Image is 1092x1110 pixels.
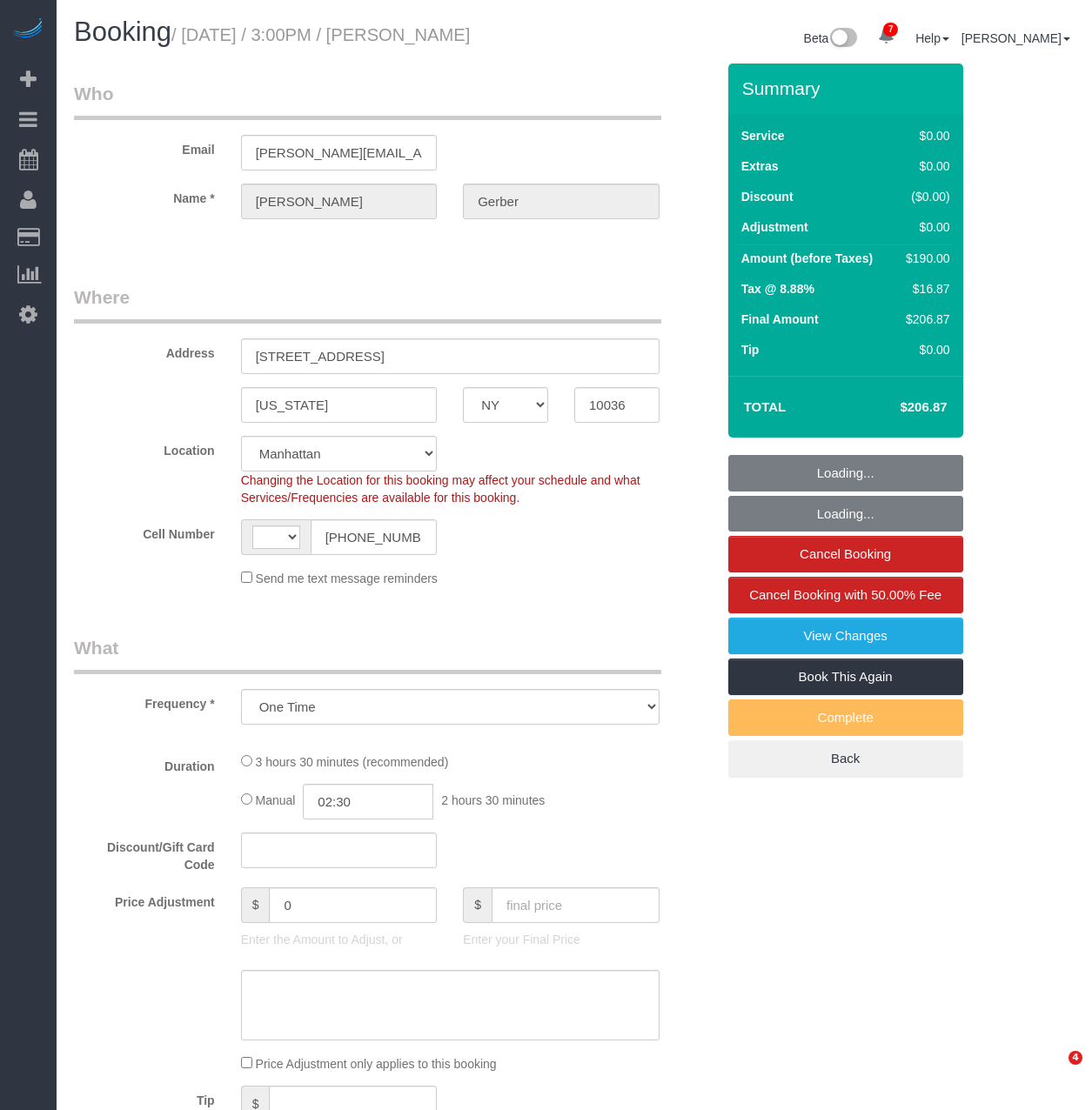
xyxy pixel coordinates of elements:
small: / [DATE] / 3:00PM / [PERSON_NAME] [171,25,470,44]
label: Discount [741,188,794,205]
a: Cancel Booking with 50.00% Fee [728,577,963,613]
a: Beta [804,31,858,45]
label: Address [61,338,228,362]
div: ($0.00) [899,188,949,205]
label: Tip [741,341,760,358]
a: Cancel Booking [728,536,963,572]
span: Cancel Booking with 50.00% Fee [749,587,941,602]
label: Discount/Gift Card Code [61,832,228,873]
strong: Total [744,399,787,414]
img: New interface [828,28,857,50]
span: $ [463,887,492,923]
p: Enter your Final Price [463,931,660,948]
div: $0.00 [899,157,949,175]
span: 3 hours 30 minutes (recommended) [256,755,449,769]
input: City [241,387,438,423]
input: Last Name [463,184,660,219]
span: Send me text message reminders [256,572,438,585]
div: $0.00 [899,341,949,358]
span: Changing the Location for this booking may affect your schedule and what Services/Frequencies are... [241,473,640,505]
a: Book This Again [728,659,963,695]
span: 4 [1069,1051,1082,1065]
h4: $206.87 [847,400,947,415]
a: 7 [869,17,903,56]
iframe: Intercom live chat [1033,1051,1075,1093]
input: Zip Code [574,387,660,423]
div: $0.00 [899,218,949,236]
input: Cell Number [311,519,438,555]
label: Extras [741,157,779,175]
div: $190.00 [899,250,949,267]
span: Price Adjustment only applies to this booking [256,1057,497,1071]
label: Email [61,135,228,158]
a: Back [728,740,963,777]
div: $206.87 [899,311,949,328]
label: Cell Number [61,519,228,543]
label: Name * [61,184,228,207]
label: Service [741,127,785,144]
span: 2 hours 30 minutes [441,793,545,807]
label: Final Amount [741,311,819,328]
div: $0.00 [899,127,949,144]
label: Tip [61,1086,228,1109]
span: Manual [256,793,296,807]
label: Frequency * [61,689,228,712]
p: Enter the Amount to Adjust, or [241,931,438,948]
h3: Summary [742,78,955,98]
label: Tax @ 8.88% [741,280,814,298]
legend: What [74,635,661,674]
label: Adjustment [741,218,808,236]
legend: Where [74,284,661,324]
label: Price Adjustment [61,887,228,911]
label: Location [61,436,228,459]
img: Automaid Logo [10,17,45,42]
span: Booking [74,17,171,47]
label: Duration [61,752,228,775]
span: $ [241,887,270,923]
a: [PERSON_NAME] [961,31,1070,45]
div: $16.87 [899,280,949,298]
input: Email [241,135,438,171]
input: First Name [241,184,438,219]
a: View Changes [728,618,963,654]
span: 7 [883,23,898,37]
legend: Who [74,81,661,120]
a: Help [915,31,949,45]
input: final price [492,887,660,923]
label: Amount (before Taxes) [741,250,873,267]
